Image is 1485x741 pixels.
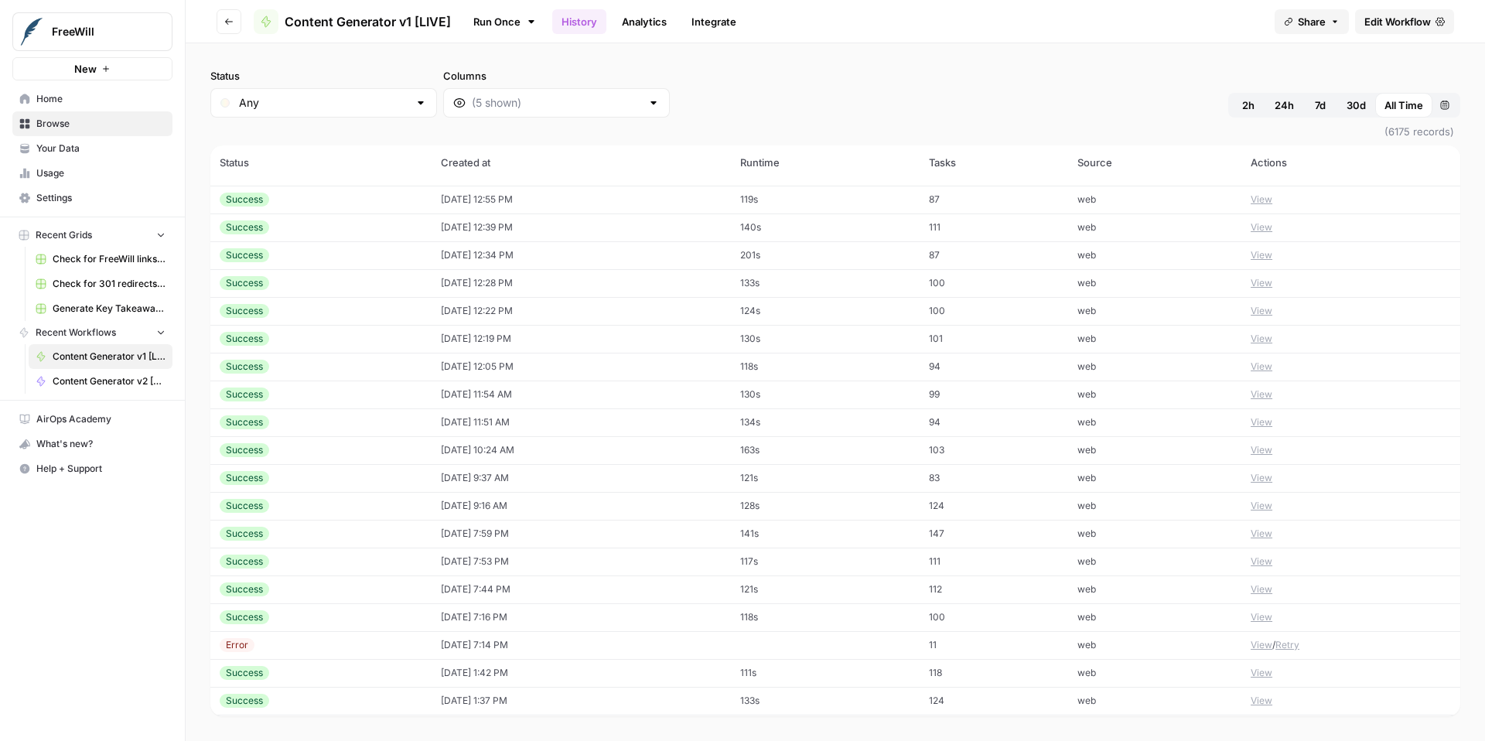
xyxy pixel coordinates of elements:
[432,575,731,603] td: [DATE] 7:44 PM
[53,374,166,388] span: Content Generator v2 [DRAFT]
[1068,603,1241,631] td: web
[53,277,166,291] span: Check for 301 redirects on page Grid
[432,241,731,269] td: [DATE] 12:34 PM
[731,464,920,492] td: 121s
[1251,276,1272,290] button: View
[1251,360,1272,374] button: View
[731,492,920,520] td: 128s
[53,350,166,364] span: Content Generator v1 [LIVE]
[1251,443,1272,457] button: View
[731,603,920,631] td: 118s
[920,381,1068,408] td: 99
[920,520,1068,548] td: 147
[731,325,920,353] td: 130s
[1251,304,1272,318] button: View
[1355,9,1454,34] a: Edit Workflow
[13,432,172,456] div: What's new?
[12,456,172,481] button: Help + Support
[1298,14,1326,29] span: Share
[463,9,546,35] a: Run Once
[1068,269,1241,297] td: web
[53,302,166,316] span: Generate Key Takeaways from Webinar Transcripts
[1251,220,1272,234] button: View
[731,659,920,687] td: 111s
[920,408,1068,436] td: 94
[731,381,920,408] td: 130s
[239,95,408,111] input: Any
[1251,415,1272,429] button: View
[1068,213,1241,241] td: web
[432,408,731,436] td: [DATE] 11:51 AM
[29,369,172,394] a: Content Generator v2 [DRAFT]
[920,575,1068,603] td: 112
[12,161,172,186] a: Usage
[731,213,920,241] td: 140s
[36,142,166,155] span: Your Data
[920,241,1068,269] td: 87
[220,582,269,596] div: Success
[613,9,676,34] a: Analytics
[220,304,269,318] div: Success
[731,548,920,575] td: 117s
[1251,527,1272,541] button: View
[432,631,731,659] td: [DATE] 7:14 PM
[920,269,1068,297] td: 100
[1384,97,1423,113] span: All Time
[432,436,731,464] td: [DATE] 10:24 AM
[1068,659,1241,687] td: web
[12,87,172,111] a: Home
[920,603,1068,631] td: 100
[1068,381,1241,408] td: web
[220,193,269,207] div: Success
[29,247,172,271] a: Check for FreeWill links on partner's external website
[1068,492,1241,520] td: web
[220,694,269,708] div: Success
[36,462,166,476] span: Help + Support
[1251,610,1272,624] button: View
[210,68,437,84] label: Status
[1242,97,1255,113] span: 2h
[920,631,1068,659] td: 11
[220,360,269,374] div: Success
[220,415,269,429] div: Success
[432,659,731,687] td: [DATE] 1:42 PM
[1068,520,1241,548] td: web
[920,548,1068,575] td: 111
[12,186,172,210] a: Settings
[920,213,1068,241] td: 111
[53,252,166,266] span: Check for FreeWill links on partner's external website
[1068,548,1241,575] td: web
[220,443,269,457] div: Success
[1068,241,1241,269] td: web
[1068,631,1241,659] td: web
[220,471,269,485] div: Success
[1251,248,1272,262] button: View
[29,271,172,296] a: Check for 301 redirects on page Grid
[1251,694,1272,708] button: View
[1251,638,1272,652] button: View
[220,220,269,234] div: Success
[12,224,172,247] button: Recent Grids
[432,687,731,715] td: [DATE] 1:37 PM
[920,492,1068,520] td: 124
[432,186,731,213] td: [DATE] 12:55 PM
[920,659,1068,687] td: 118
[731,269,920,297] td: 133s
[74,61,97,77] span: New
[731,297,920,325] td: 124s
[432,492,731,520] td: [DATE] 9:16 AM
[920,353,1068,381] td: 94
[1315,97,1326,113] span: 7d
[220,276,269,290] div: Success
[36,412,166,426] span: AirOps Academy
[36,228,92,242] span: Recent Grids
[731,520,920,548] td: 141s
[285,12,451,31] span: Content Generator v1 [LIVE]
[36,117,166,131] span: Browse
[12,432,172,456] button: What's new?
[920,464,1068,492] td: 83
[1068,353,1241,381] td: web
[12,111,172,136] a: Browse
[472,95,641,111] input: (5 shown)
[1241,631,1460,659] td: /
